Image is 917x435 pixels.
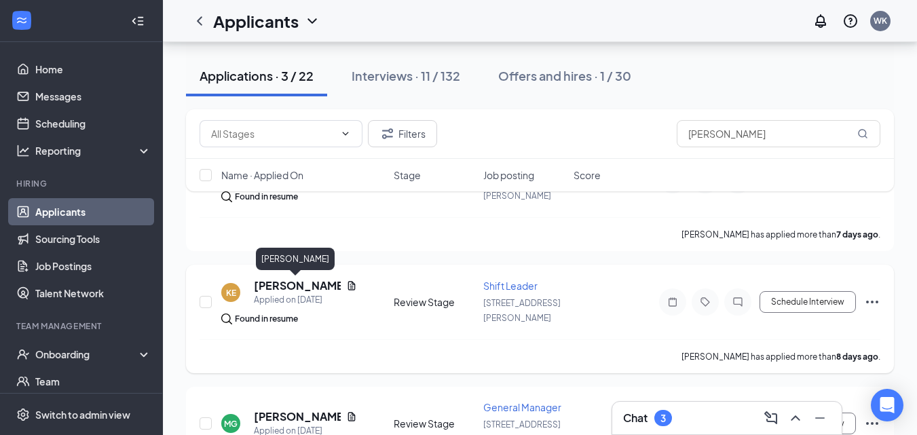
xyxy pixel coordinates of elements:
svg: ComposeMessage [763,410,779,426]
button: ChevronUp [785,407,806,429]
svg: ChevronLeft [191,13,208,29]
div: Applied on [DATE] [254,293,357,307]
a: Scheduling [35,110,151,137]
div: WK [874,15,887,26]
div: 3 [660,413,666,424]
svg: Ellipses [864,294,880,310]
img: search.bf7aa3482b7795d4f01b.svg [221,314,232,324]
a: Talent Network [35,280,151,307]
p: [PERSON_NAME] has applied more than . [681,351,880,362]
div: Open Intercom Messenger [871,389,903,421]
div: Interviews · 11 / 132 [352,67,460,84]
span: Job posting [483,168,534,182]
div: [PERSON_NAME] [256,248,335,270]
input: Search in applications [677,120,880,147]
div: Offers and hires · 1 / 30 [498,67,631,84]
input: All Stages [211,126,335,141]
svg: ChatInactive [730,297,746,307]
button: ComposeMessage [760,407,782,429]
svg: ChevronDown [304,13,320,29]
a: Sourcing Tools [35,225,151,252]
b: 7 days ago [836,229,878,240]
a: Team [35,368,151,395]
svg: ChevronUp [787,410,804,426]
span: Stage [394,168,421,182]
span: Name · Applied On [221,168,303,182]
a: Messages [35,83,151,110]
h3: Chat [623,411,648,425]
div: Switch to admin view [35,408,130,421]
div: MG [224,418,238,430]
div: KE [226,287,236,299]
div: Reporting [35,144,152,157]
svg: ChevronDown [340,128,351,139]
h1: Applicants [213,10,299,33]
svg: Tag [697,297,713,307]
span: Score [574,168,601,182]
div: Applications · 3 / 22 [200,67,314,84]
svg: Note [665,297,681,307]
div: Review Stage [394,295,476,309]
svg: Filter [379,126,396,142]
b: 8 days ago [836,352,878,362]
p: [PERSON_NAME] has applied more than . [681,229,880,240]
span: [STREET_ADDRESS][PERSON_NAME] [483,298,561,323]
svg: Minimize [812,410,828,426]
svg: Collapse [131,14,145,28]
svg: Analysis [16,144,30,157]
svg: MagnifyingGlass [857,128,868,139]
svg: Document [346,411,357,422]
div: Onboarding [35,347,140,361]
div: Review Stage [394,417,476,430]
svg: UserCheck [16,347,30,361]
svg: Settings [16,408,30,421]
div: Found in resume [235,312,298,326]
a: Job Postings [35,252,151,280]
svg: Notifications [812,13,829,29]
button: Minimize [809,407,831,429]
span: General Manager [483,401,561,413]
svg: Ellipses [864,415,880,432]
div: Hiring [16,178,149,189]
h5: [PERSON_NAME] [254,278,341,293]
h5: [PERSON_NAME] [254,409,341,424]
a: Home [35,56,151,83]
svg: WorkstreamLogo [15,14,29,27]
div: Team Management [16,320,149,332]
button: Schedule Interview [760,291,856,313]
span: Shift Leader [483,280,538,292]
svg: QuestionInfo [842,13,859,29]
svg: Document [346,280,357,291]
a: Applicants [35,198,151,225]
button: Filter Filters [368,120,437,147]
